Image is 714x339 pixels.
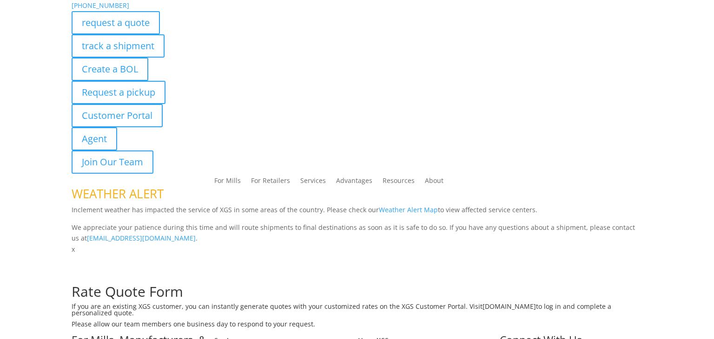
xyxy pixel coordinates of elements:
a: Join Our Team [72,150,153,174]
a: [EMAIL_ADDRESS][DOMAIN_NAME] [87,234,196,242]
h1: Request a Quote [72,255,643,274]
span: to log in and complete a personalized quote. [72,302,611,317]
a: About [425,177,443,188]
a: For Retailers [251,177,290,188]
a: Weather Alert Map [379,205,438,214]
a: Customer Portal [72,104,163,127]
h6: Please allow our team members one business day to respond to your request. [72,321,643,332]
a: track a shipment [72,34,165,58]
a: Services [300,177,326,188]
a: [PHONE_NUMBER] [72,1,129,10]
a: Advantages [336,177,372,188]
a: request a quote [72,11,160,34]
span: WEATHER ALERT [72,185,164,202]
span: If you are an existing XGS customer, you can instantly generate quotes with your customized rates... [72,302,483,311]
a: Create a BOL [72,58,148,81]
a: Agent [72,127,117,150]
h1: Rate Quote Form [72,285,643,303]
a: Resources [383,177,415,188]
a: For Mills [214,177,241,188]
p: Inclement weather has impacted the service of XGS in some areas of the country. Please check our ... [72,204,643,222]
p: x [72,244,643,255]
a: [DOMAIN_NAME] [483,302,536,311]
p: Complete the form below for a customized quote based on your shipping needs. [72,274,643,285]
p: We appreciate your patience during this time and will route shipments to final destinations as so... [72,222,643,244]
a: Request a pickup [72,81,165,104]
